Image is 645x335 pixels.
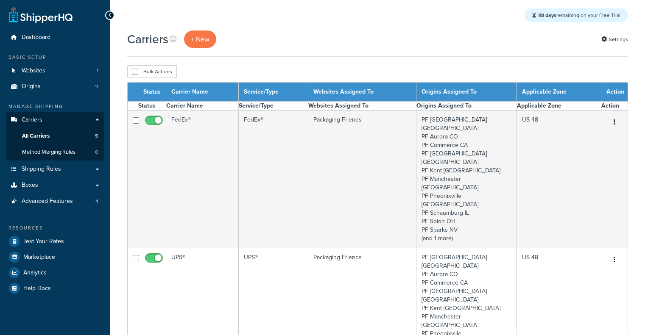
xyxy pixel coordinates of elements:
[22,116,42,124] span: Carriers
[6,112,104,128] a: Carriers
[6,234,104,249] a: Test Your Rates
[95,198,98,205] span: 4
[601,102,628,111] th: Action
[517,102,601,111] th: Applicable Zone
[308,102,416,111] th: Websites Assigned To
[22,34,50,41] span: Dashboard
[601,33,628,45] a: Settings
[601,83,628,102] th: Action
[525,8,628,22] div: remaining on your Free Trial
[6,249,104,265] a: Marketplace
[517,83,601,102] th: Applicable Zone
[6,112,104,161] li: Carriers
[6,194,104,209] li: Advanced Features
[308,111,416,248] td: Packaging Friends
[166,111,239,248] td: FedEx®
[239,111,308,248] td: FedEx®
[97,67,98,75] span: 1
[22,198,73,205] span: Advanced Features
[23,269,47,277] span: Analytics
[22,133,50,140] span: All Carriers
[517,111,601,248] td: US 48
[538,11,556,19] strong: 48 days
[22,182,38,189] span: Boxes
[95,133,98,140] span: 5
[166,83,239,102] th: Carrier Name
[23,254,55,261] span: Marketplace
[239,83,308,102] th: Service/Type
[6,194,104,209] a: Advanced Features 4
[416,111,517,248] td: PF [GEOGRAPHIC_DATA] [GEOGRAPHIC_DATA] PF Aurora CO PF Commerce CA PF [GEOGRAPHIC_DATA] [GEOGRAPH...
[6,79,104,94] li: Origins
[6,79,104,94] a: Origins 11
[22,166,61,173] span: Shipping Rules
[184,30,216,48] a: + New
[6,281,104,296] a: Help Docs
[6,265,104,280] a: Analytics
[6,54,104,61] div: Basic Setup
[166,102,239,111] th: Carrier Name
[6,103,104,110] div: Manage Shipping
[138,102,166,111] th: Status
[23,238,64,245] span: Test Your Rates
[6,144,104,160] li: Method Merging Rules
[22,149,75,156] span: Method Merging Rules
[22,67,45,75] span: Websites
[22,83,41,90] span: Origins
[6,224,104,232] div: Resources
[9,6,73,23] a: ShipperHQ Home
[6,128,104,144] li: All Carriers
[6,30,104,45] a: Dashboard
[6,128,104,144] a: All Carriers 5
[95,149,98,156] span: 0
[6,144,104,160] a: Method Merging Rules 0
[6,161,104,177] a: Shipping Rules
[6,63,104,79] a: Websites 1
[416,83,517,102] th: Origins Assigned To
[23,285,51,292] span: Help Docs
[127,31,168,47] h1: Carriers
[416,102,517,111] th: Origins Assigned To
[127,65,177,78] button: Bulk Actions
[239,102,308,111] th: Service/Type
[138,83,166,102] th: Status
[6,63,104,79] li: Websites
[95,83,98,90] span: 11
[6,177,104,193] a: Boxes
[308,83,416,102] th: Websites Assigned To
